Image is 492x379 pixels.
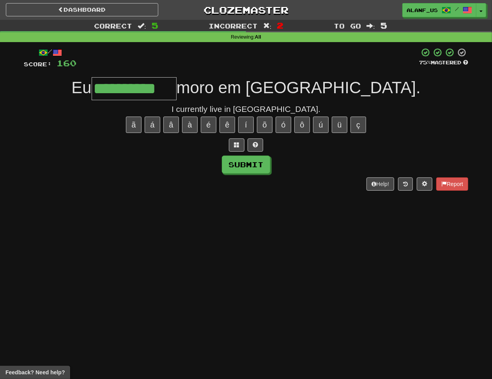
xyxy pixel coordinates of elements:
[24,61,52,67] span: Score:
[455,6,459,12] span: /
[94,22,132,30] span: Correct
[177,78,421,97] span: moro em [GEOGRAPHIC_DATA].
[201,117,216,133] button: é
[366,177,394,191] button: Help!
[332,117,347,133] button: ü
[6,3,158,16] a: Dashboard
[145,117,160,133] button: á
[163,117,179,133] button: â
[436,177,468,191] button: Report
[366,23,375,29] span: :
[5,368,65,376] span: Open feedback widget
[398,177,413,191] button: Round history (alt+y)
[182,117,198,133] button: à
[419,59,431,66] span: 75 %
[313,117,329,133] button: ú
[229,138,244,152] button: Switch sentence to multiple choice alt+p
[294,117,310,133] button: ô
[381,21,387,30] span: 5
[350,117,366,133] button: ç
[238,117,254,133] button: í
[24,103,468,115] div: I currently live in [GEOGRAPHIC_DATA].
[222,156,270,174] button: Submit
[334,22,361,30] span: To go
[209,22,258,30] span: Incorrect
[255,34,261,40] strong: All
[219,117,235,133] button: ê
[419,59,468,66] div: Mastered
[277,21,283,30] span: 2
[257,117,273,133] button: õ
[152,21,158,30] span: 5
[407,7,438,14] span: alanf_us
[71,78,91,97] span: Eu
[263,23,272,29] span: :
[402,3,476,17] a: alanf_us /
[170,3,322,17] a: Clozemaster
[138,23,146,29] span: :
[276,117,291,133] button: ó
[248,138,263,152] button: Single letter hint - you only get 1 per sentence and score half the points! alt+h
[126,117,142,133] button: ã
[24,48,76,57] div: /
[57,58,76,68] span: 160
